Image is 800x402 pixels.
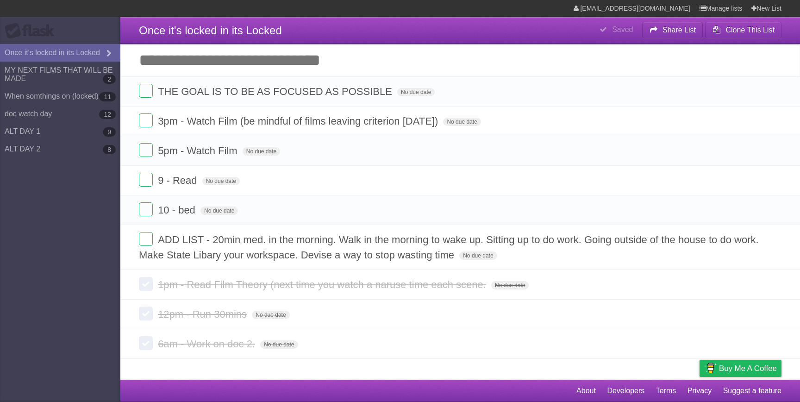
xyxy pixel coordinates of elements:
[397,88,435,96] span: No due date
[704,360,717,376] img: Buy me a coffee
[158,175,199,186] span: 9 - Read
[725,26,775,34] b: Clone This List
[139,232,153,246] label: Done
[5,23,60,39] div: Flask
[139,202,153,216] label: Done
[719,360,777,377] span: Buy me a coffee
[459,251,497,260] span: No due date
[158,308,249,320] span: 12pm - Run 30mins
[139,277,153,291] label: Done
[158,204,198,216] span: 10 - bed
[243,147,280,156] span: No due date
[642,22,703,38] button: Share List
[443,118,481,126] span: No due date
[103,127,116,137] b: 9
[139,113,153,127] label: Done
[139,173,153,187] label: Done
[139,24,282,37] span: Once it's locked in its Locked
[103,145,116,154] b: 8
[252,311,289,319] span: No due date
[103,75,116,84] b: 2
[139,336,153,350] label: Done
[612,25,633,33] b: Saved
[99,92,116,101] b: 11
[260,340,298,349] span: No due date
[705,22,781,38] button: Clone This List
[139,143,153,157] label: Done
[700,360,781,377] a: Buy me a coffee
[656,382,676,400] a: Terms
[139,307,153,320] label: Done
[607,382,644,400] a: Developers
[723,382,781,400] a: Suggest a feature
[158,115,440,127] span: 3pm - Watch Film (be mindful of films leaving criterion [DATE])
[158,86,394,97] span: THE GOAL IS TO BE AS FOCUSED AS POSSIBLE
[158,338,257,350] span: 6am - Work on doc 2.
[158,145,240,157] span: 5pm - Watch Film
[662,26,696,34] b: Share List
[200,207,238,215] span: No due date
[576,382,596,400] a: About
[99,110,116,119] b: 12
[158,279,488,290] span: 1pm - Read Film Theory (next time you watch a naruse time each scene.
[139,234,759,261] span: ADD LIST - 20min med. in the morning. Walk in the morning to wake up. Sitting up to do work. Goin...
[139,84,153,98] label: Done
[687,382,712,400] a: Privacy
[202,177,240,185] span: No due date
[491,281,529,289] span: No due date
